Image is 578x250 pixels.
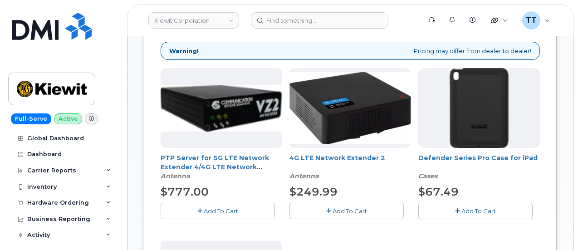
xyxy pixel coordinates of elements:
[161,154,269,180] a: PTP Server for 5G LTE Network Extender 4/4G LTE Network Extender 3
[161,172,190,180] em: Antenna
[289,153,411,181] div: 4G LTE Network Extender 2
[450,68,508,148] img: defenderipad10thgen.png
[418,172,437,180] em: Cases
[418,185,459,198] span: $67.49
[289,72,411,144] img: 4glte_extender.png
[148,12,239,29] a: Kiewit Corporation
[526,15,537,26] span: TT
[418,203,533,219] button: Add To Cart
[289,203,404,219] button: Add To Cart
[169,47,199,55] strong: Warning!
[289,185,338,198] span: $249.99
[418,153,540,181] div: Defender Series Pro Case for iPad
[485,11,514,29] div: Quicklinks
[418,154,538,162] a: Defender Series Pro Case for iPad
[461,207,496,215] span: Add To Cart
[516,11,556,29] div: Travis Tedesco
[204,207,238,215] span: Add To Cart
[161,42,540,60] div: Pricing may differ from dealer to dealer!
[161,153,282,181] div: PTP Server for 5G LTE Network Extender 4/4G LTE Network Extender 3
[289,172,319,180] em: Antenna
[251,12,388,29] input: Find something...
[289,154,385,162] a: 4G LTE Network Extender 2
[333,207,367,215] span: Add To Cart
[161,203,275,219] button: Add To Cart
[539,211,571,243] iframe: Messenger Launcher
[161,85,282,131] img: Casa_Sysem.png
[161,185,209,198] span: $777.00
